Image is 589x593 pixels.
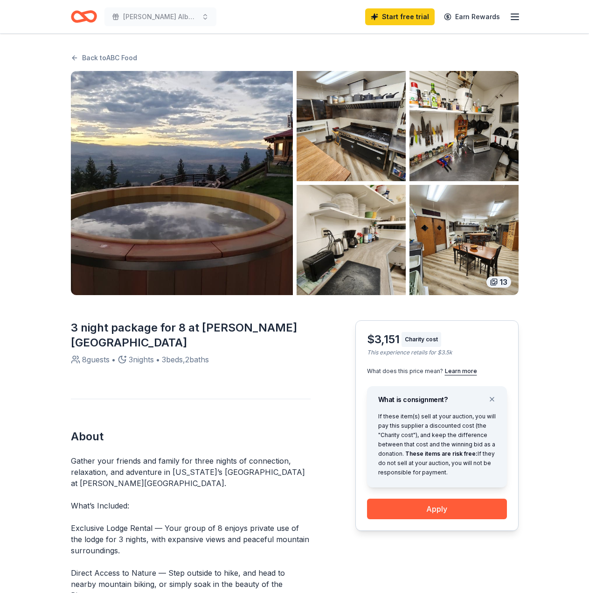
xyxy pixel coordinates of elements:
[71,500,311,511] p: What’s Included:
[123,11,198,22] span: [PERSON_NAME] Album Release Party
[445,367,477,375] button: Learn more
[405,450,478,457] span: These items are risk free:
[111,354,116,365] div: •
[367,499,507,519] button: Apply
[162,354,209,365] div: 3 beds, 2 baths
[367,349,507,356] div: This experience retails for $3.5k
[409,71,519,181] img: Listing photo
[71,52,137,64] a: Back toABC Food
[378,413,496,476] span: If these item(s) sell at your auction, you will pay this supplier a discounted cost (the "Charity...
[378,395,448,403] span: What is consignment?
[438,8,506,25] a: Earn Rewards
[82,354,110,365] div: 8 guests
[367,332,400,347] div: $3,151
[71,71,519,295] button: Listing photoListing photoListing photoListing photoListing photo13
[402,332,441,347] div: Charity cost
[486,276,511,288] div: 13
[104,7,216,26] button: [PERSON_NAME] Album Release Party
[71,71,293,295] img: Listing photo
[129,354,154,365] div: 3 nights
[297,71,406,181] img: Listing photo
[367,367,507,375] div: What does this price mean?
[156,354,160,365] div: •
[71,6,97,28] a: Home
[71,455,311,489] p: Gather your friends and family for three nights of connection, relaxation, and adventure in [US_S...
[71,429,311,444] h2: About
[409,185,519,295] img: Listing photo
[71,320,311,350] div: 3 night package for 8 at [PERSON_NAME][GEOGRAPHIC_DATA]
[297,185,406,295] img: Listing photo
[365,8,435,25] a: Start free trial
[71,522,311,556] p: Exclusive Lodge Rental — Your group of 8 enjoys private use of the lodge for 3 nights, with expan...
